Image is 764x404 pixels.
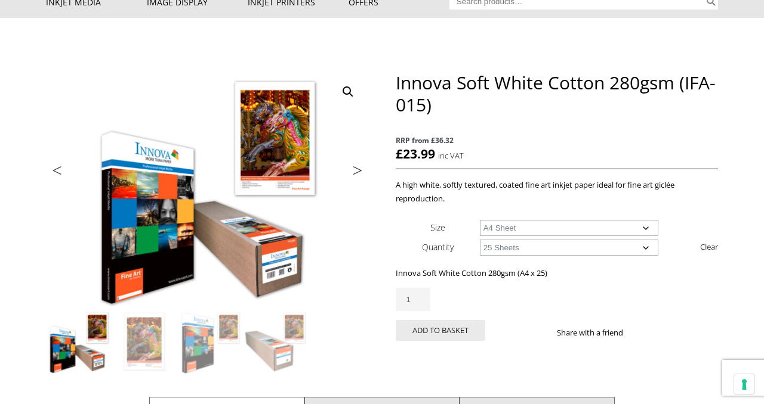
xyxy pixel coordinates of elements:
h1: Innova Soft White Cotton 280gsm (IFA-015) [396,72,718,116]
span: £ [396,145,403,162]
label: Quantity [422,241,454,253]
img: Innova Soft White Cotton 280gsm (IFA-015) - Image 2 [112,310,177,374]
bdi: 23.99 [396,145,435,162]
span: RRP from £36.32 [396,133,718,147]
img: facebook sharing button [637,328,647,337]
img: twitter sharing button [652,328,661,337]
a: View full-screen image gallery [337,81,359,102]
button: Your consent preferences for tracking technologies [734,374,754,394]
a: Clear options [700,237,718,256]
img: Innova Soft White Cotton 280gsm (IFA-015) - Image 3 [178,310,242,374]
img: Innova Soft White Cotton 280gsm (IFA-015) [47,310,111,374]
label: Size [430,222,445,233]
img: Innova Soft White Cotton 280gsm (IFA-015) - Image 4 [244,310,308,374]
p: A high white, softly textured, coated fine art inkjet paper ideal for fine art giclée reproduction. [396,178,718,206]
p: Innova Soft White Cotton 280gsm (A4 x 25) [396,266,718,280]
button: Add to basket [396,320,485,341]
img: email sharing button [666,328,676,337]
p: Share with a friend [557,326,637,340]
input: Product quantity [396,288,430,311]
